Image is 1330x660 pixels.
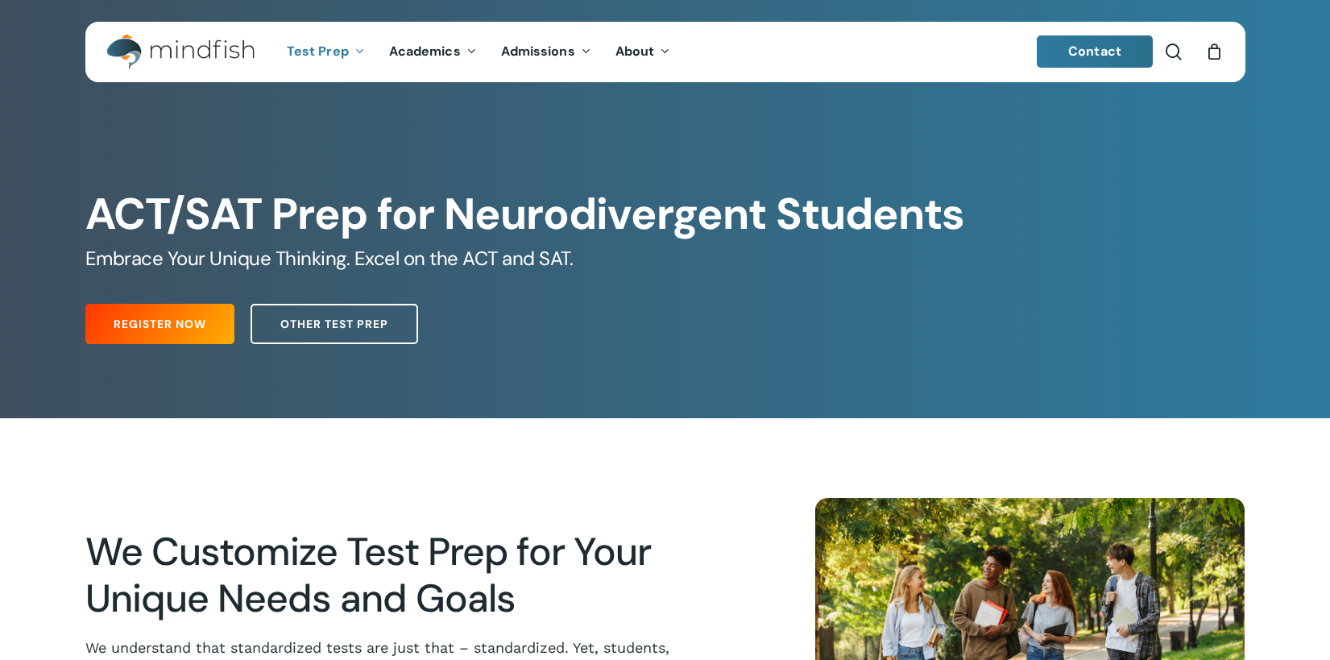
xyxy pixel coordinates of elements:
h1: ACT/SAT Prep for Neurodivergent Students [85,189,1245,240]
a: Cart [1206,43,1224,60]
a: Other Test Prep [251,304,418,344]
span: Admissions [501,43,575,60]
h2: We Customize Test Prep for Your Unique Needs and Goals [85,529,719,622]
span: Contact [1068,43,1121,60]
a: Contact [1037,35,1153,68]
nav: Main Menu [275,22,682,82]
span: Register Now [114,316,206,332]
header: Main Menu [85,22,1245,82]
span: Academics [389,43,461,60]
span: About [615,43,655,60]
a: About [603,45,683,59]
a: Admissions [489,45,603,59]
h5: Embrace Your Unique Thinking. Excel on the ACT and SAT. [85,246,1245,272]
a: Register Now [85,304,234,344]
a: Academics [377,45,489,59]
span: Other Test Prep [280,316,388,332]
span: Test Prep [287,43,349,60]
a: Test Prep [275,45,377,59]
